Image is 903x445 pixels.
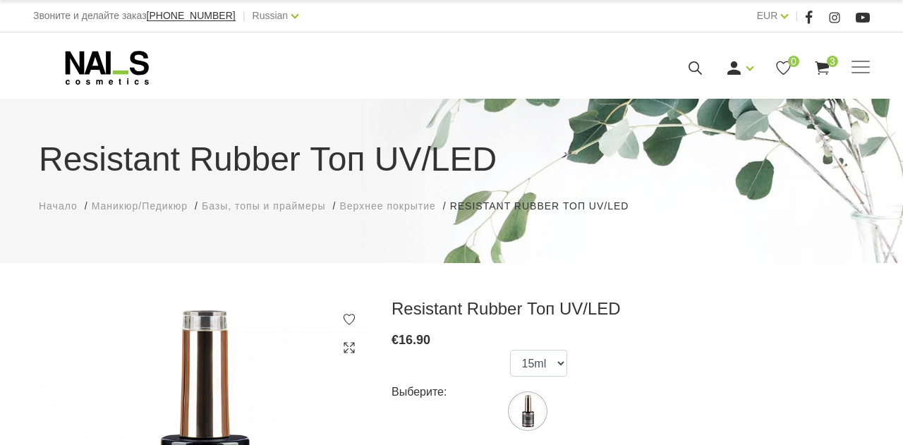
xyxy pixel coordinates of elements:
a: 0 [775,59,792,77]
span: 3 [827,56,838,67]
a: Russian [253,7,289,24]
span: Маникюр/Педикюр [92,200,188,212]
a: Верхнее покрытие [339,199,435,214]
span: [PHONE_NUMBER] [147,10,236,21]
a: [PHONE_NUMBER] [147,11,236,21]
span: Верхнее покрытие [339,200,435,212]
span: 0 [788,56,799,67]
span: | [795,7,798,25]
span: € [392,333,399,347]
h3: Resistant Rubber Топ UV/LED [392,298,864,319]
h1: Resistant Rubber Топ UV/LED [39,134,864,185]
li: Resistant Rubber Топ UV/LED [450,199,643,214]
a: Маникюр/Педикюр [92,199,188,214]
a: Базы, топы и праймеры [202,199,326,214]
div: Звоните и делайте заказ [33,7,236,25]
span: Начало [39,200,78,212]
div: Выберите: [392,381,510,403]
a: 3 [813,59,831,77]
span: Базы, топы и праймеры [202,200,326,212]
a: EUR [757,7,778,24]
a: Начало [39,199,78,214]
span: | [243,7,246,25]
span: 16.90 [399,333,430,347]
img: ... [510,394,545,429]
